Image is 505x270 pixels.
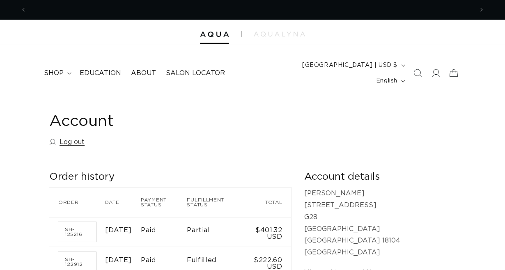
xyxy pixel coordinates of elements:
[105,227,132,233] time: [DATE]
[376,77,397,85] span: English
[75,64,126,82] a: Education
[254,32,305,37] img: aqualyna.com
[187,188,244,217] th: Fulfillment status
[131,69,156,78] span: About
[39,64,75,82] summary: shop
[245,217,292,247] td: $401.32 USD
[245,188,292,217] th: Total
[126,64,161,82] a: About
[409,64,427,82] summary: Search
[141,188,187,217] th: Payment status
[80,69,121,78] span: Education
[105,257,132,263] time: [DATE]
[200,32,229,37] img: Aqua Hair Extensions
[304,171,456,183] h2: Account details
[49,136,85,148] a: Log out
[161,64,230,82] a: Salon Locator
[141,217,187,247] td: Paid
[49,171,291,183] h2: Order history
[105,188,141,217] th: Date
[166,69,225,78] span: Salon Locator
[297,57,409,73] button: [GEOGRAPHIC_DATA] | USD $
[58,222,96,242] a: Order number SH-125216
[49,112,456,132] h1: Account
[14,2,32,18] button: Previous announcement
[304,188,456,259] p: [PERSON_NAME] [STREET_ADDRESS] G28 [GEOGRAPHIC_DATA] [GEOGRAPHIC_DATA] 18104 [GEOGRAPHIC_DATA]
[187,217,244,247] td: Partial
[371,73,409,89] button: English
[473,2,491,18] button: Next announcement
[44,69,64,78] span: shop
[302,61,397,70] span: [GEOGRAPHIC_DATA] | USD $
[49,188,105,217] th: Order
